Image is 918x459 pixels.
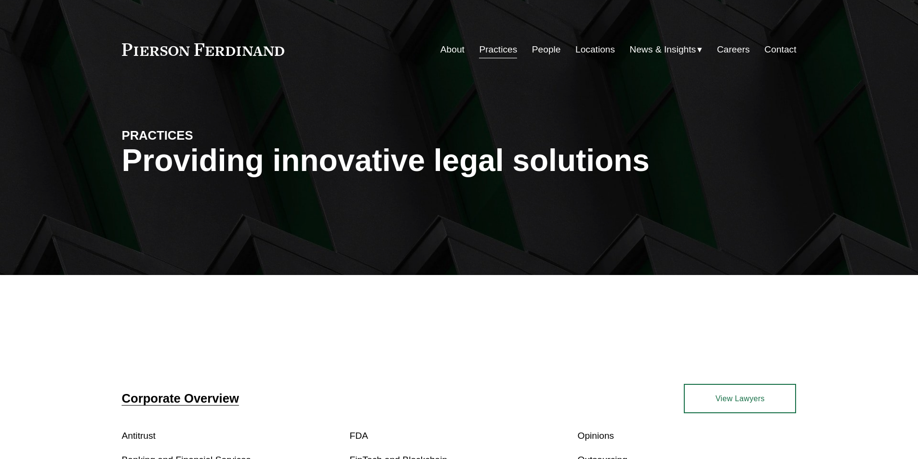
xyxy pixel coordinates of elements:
a: Contact [764,40,796,59]
a: FDA [350,431,368,441]
a: Careers [717,40,750,59]
span: News & Insights [630,41,696,58]
a: People [532,40,561,59]
a: Corporate Overview [122,392,239,405]
a: Opinions [577,431,614,441]
a: folder dropdown [630,40,703,59]
a: Locations [575,40,615,59]
a: About [440,40,465,59]
a: Antitrust [122,431,156,441]
h1: Providing innovative legal solutions [122,143,797,178]
a: Practices [479,40,517,59]
h4: PRACTICES [122,128,291,143]
a: View Lawyers [684,384,796,413]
